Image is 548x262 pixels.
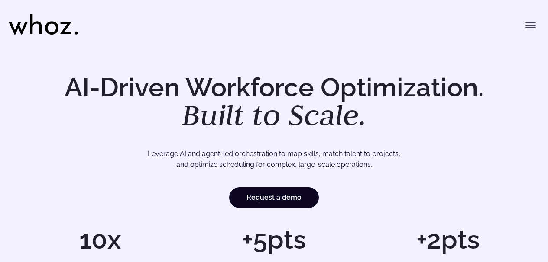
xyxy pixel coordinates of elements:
[191,227,357,252] h1: +5pts
[17,227,183,252] h1: 10x
[522,16,539,34] button: Toggle menu
[229,187,319,208] a: Request a demo
[52,74,496,130] h1: AI-Driven Workforce Optimization.
[182,96,366,134] em: Built to Scale.
[365,227,531,252] h1: +2pts
[43,148,505,170] p: Leverage AI and agent-led orchestration to map skills, match talent to projects, and optimize sch...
